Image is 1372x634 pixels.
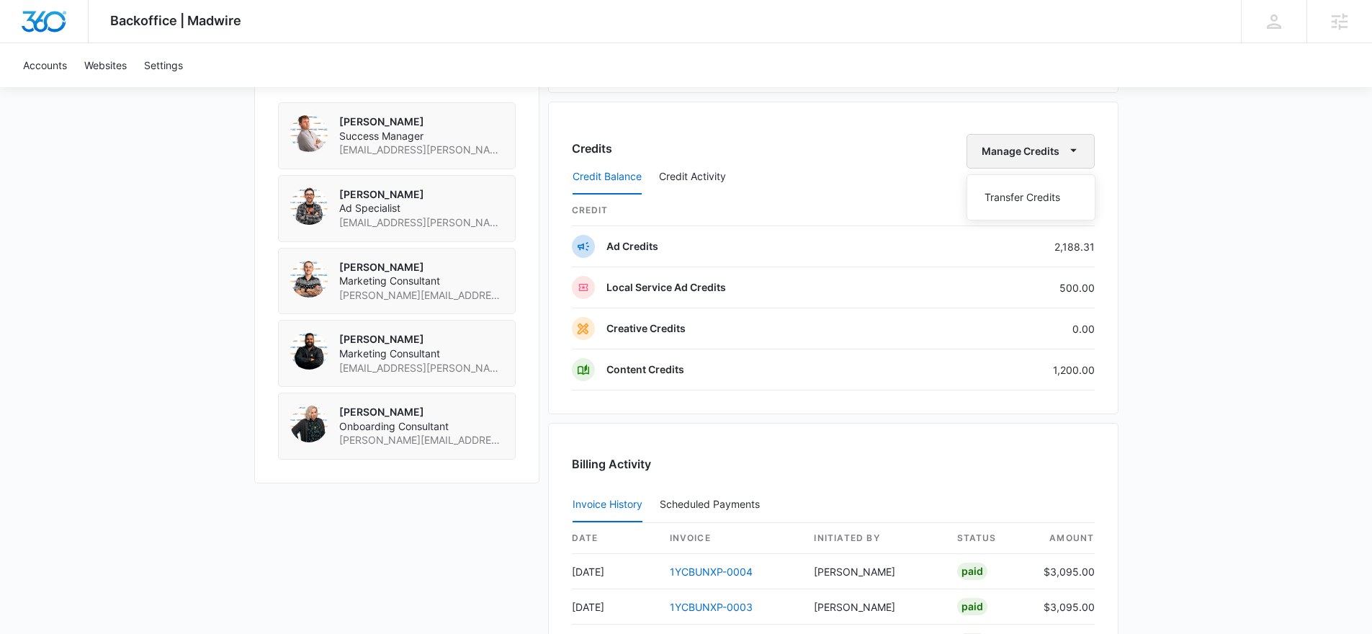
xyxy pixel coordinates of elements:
p: Content Credits [606,362,684,377]
span: Marketing Consultant [339,274,503,288]
button: Manage Credits [967,134,1095,169]
td: [PERSON_NAME] [802,554,945,589]
img: Evan Rodriguez [290,332,328,370]
td: 500.00 [942,267,1095,308]
th: invoice [658,523,803,554]
p: Local Service Ad Credits [606,280,726,295]
th: Remaining [942,195,1095,226]
img: Will Fritz [290,187,328,225]
span: Marketing Consultant [339,347,503,361]
td: 1,200.00 [942,349,1095,390]
span: [EMAIL_ADDRESS][PERSON_NAME][DOMAIN_NAME] [339,143,503,157]
a: 1YCBUNXP-0003 [670,601,753,613]
span: [EMAIL_ADDRESS][PERSON_NAME][DOMAIN_NAME] [339,215,503,230]
th: credit [572,195,942,226]
p: [PERSON_NAME] [339,260,503,274]
button: Credit Balance [573,160,642,195]
td: 2,188.31 [942,226,1095,267]
span: [PERSON_NAME][EMAIL_ADDRESS][PERSON_NAME][DOMAIN_NAME] [339,433,503,447]
div: Paid [957,598,987,615]
img: logo_orange.svg [23,23,35,35]
div: Domain: [DOMAIN_NAME] [37,37,158,49]
button: Transfer Credits [967,187,1095,208]
span: Success Manager [339,129,503,143]
div: Scheduled Payments [660,499,766,509]
p: [PERSON_NAME] [339,115,503,129]
div: Paid [957,563,987,580]
p: Ad Credits [606,239,658,254]
p: Creative Credits [606,321,686,336]
span: [PERSON_NAME][EMAIL_ADDRESS][PERSON_NAME][DOMAIN_NAME] [339,288,503,303]
span: Backoffice | Madwire [110,13,241,28]
img: Kelly Bolin [290,405,328,442]
td: [DATE] [572,589,658,625]
p: [PERSON_NAME] [339,187,503,202]
img: tab_keywords_by_traffic_grey.svg [143,84,155,95]
a: Settings [135,43,192,87]
a: Accounts [14,43,76,87]
a: Websites [76,43,135,87]
span: Onboarding Consultant [339,419,503,434]
span: Ad Specialist [339,201,503,215]
button: Credit Activity [659,160,726,195]
h3: Billing Activity [572,455,1095,473]
th: Initiated By [802,523,945,554]
td: $3,095.00 [1032,554,1095,589]
th: status [946,523,1032,554]
td: 0.00 [942,308,1095,349]
div: Transfer Credits [985,192,1060,202]
img: tab_domain_overview_orange.svg [39,84,50,95]
div: Keywords by Traffic [159,85,243,94]
img: website_grey.svg [23,37,35,49]
a: 1YCBUNXP-0004 [670,566,753,578]
img: Christian Kellogg [290,115,328,152]
p: [PERSON_NAME] [339,405,503,419]
div: Domain Overview [55,85,129,94]
div: v 4.0.24 [40,23,71,35]
h3: Credits [572,140,612,157]
p: [PERSON_NAME] [339,332,503,347]
td: [DATE] [572,554,658,589]
td: $3,095.00 [1032,589,1095,625]
th: amount [1032,523,1095,554]
td: [PERSON_NAME] [802,589,945,625]
img: Patrick Harral [290,260,328,298]
th: date [572,523,658,554]
span: [EMAIL_ADDRESS][PERSON_NAME][DOMAIN_NAME] [339,361,503,375]
button: Invoice History [573,488,642,522]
